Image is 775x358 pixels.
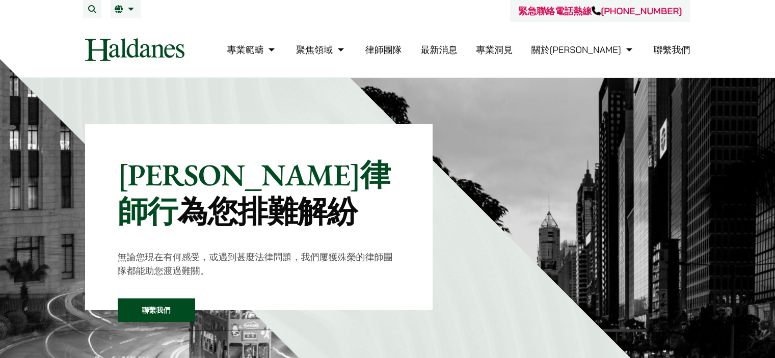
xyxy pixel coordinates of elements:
[365,44,402,56] a: 律師團隊
[85,38,184,61] img: Logo of Haldanes
[118,298,195,322] a: 聯繫我們
[115,5,137,13] a: 繁
[118,250,400,278] p: 無論您現在有何感受，或遇到甚麼法律問題，我們屢獲殊榮的律師團隊都能助您渡過難關。
[420,44,457,56] a: 最新消息
[227,44,277,56] a: 專業範疇
[296,44,346,56] a: 聚焦領域
[476,44,513,56] a: 專業洞見
[177,191,357,231] mark: 為您排難解紛
[118,156,400,230] p: [PERSON_NAME]律師行
[518,5,682,17] a: 緊急聯絡電話熱線[PHONE_NUMBER]
[654,44,690,56] a: 聯繫我們
[531,44,635,56] a: 關於何敦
